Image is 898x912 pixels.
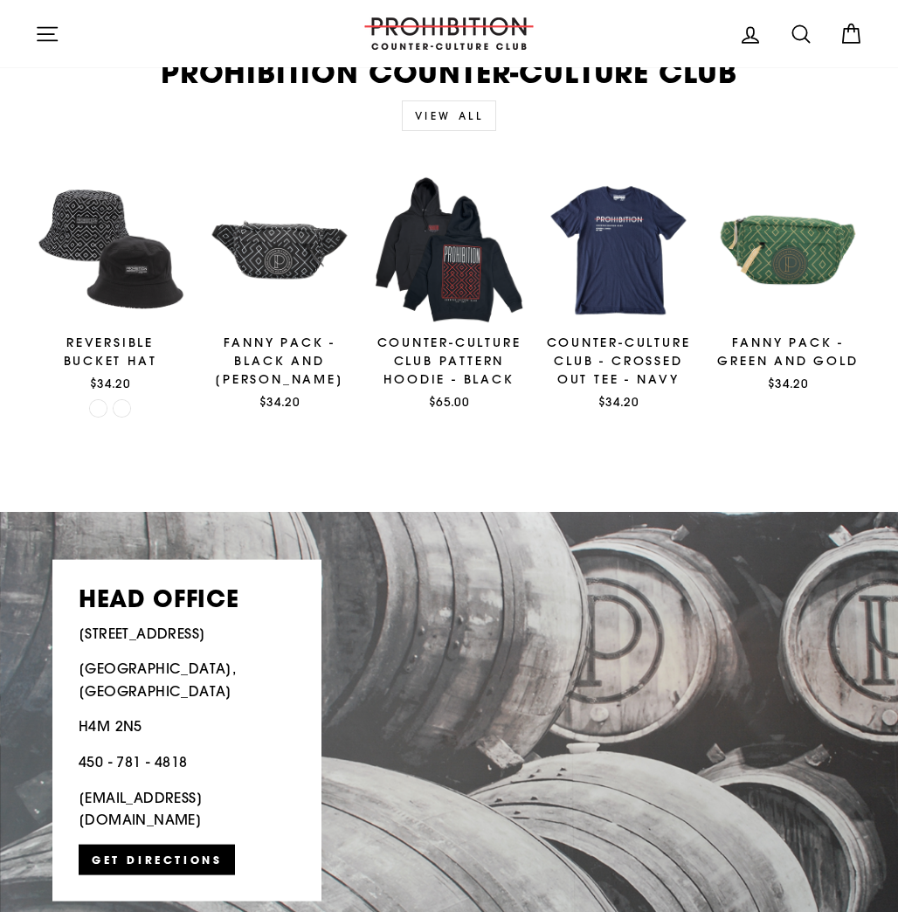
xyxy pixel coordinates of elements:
a: REVERSIBLE BUCKET HAT$34.20 [35,175,185,397]
div: COUNTER-CULTURE CLUB - CROSSED OUT TEE - NAVY [543,334,694,389]
div: $34.20 [35,375,185,392]
a: View all [402,100,497,131]
div: $34.20 [713,375,863,392]
a: FANNY PACK - GREEN AND GOLD$34.20 [713,175,863,397]
div: REVERSIBLE BUCKET HAT [35,334,185,370]
div: $34.20 [543,393,694,411]
div: FANNY PACK - BLACK AND [PERSON_NAME] [204,334,355,389]
div: FANNY PACK - GREEN AND GOLD [713,334,863,370]
img: PROHIBITION COUNTER-CULTURE CLUB [362,17,536,50]
h2: PROHIBITION COUNTER-CULTURE CLUB [35,59,863,87]
div: $34.20 [204,393,355,411]
a: COUNTER-CULTURE CLUB - CROSSED OUT TEE - NAVY$34.20 [543,175,694,416]
a: FANNY PACK - BLACK AND [PERSON_NAME]$34.20 [204,175,355,416]
div: $65.00 [374,393,524,411]
a: Counter-Culture Club Pattern Hoodie - Black$65.00 [374,175,524,416]
div: Counter-Culture Club Pattern Hoodie - Black [374,334,524,389]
